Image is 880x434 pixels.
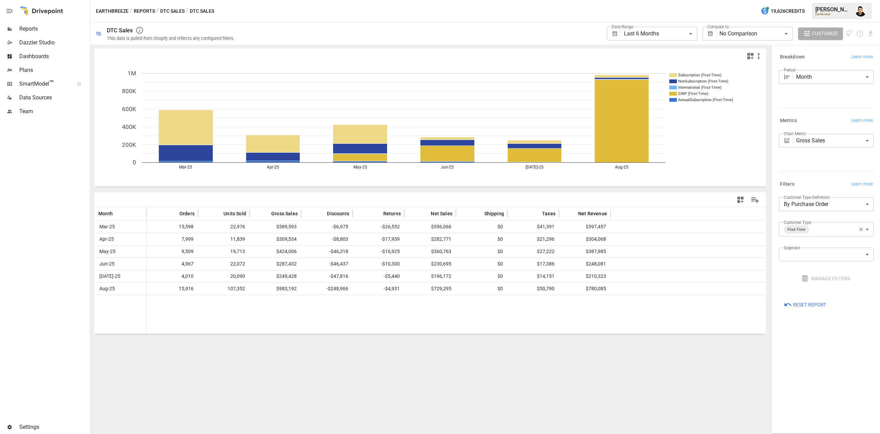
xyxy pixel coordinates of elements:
[317,209,326,218] button: Sort
[305,258,349,270] span: -$46,437
[562,283,607,295] span: $780,085
[784,67,795,73] label: Period
[19,39,89,47] span: Dazzler Studio
[678,91,708,96] text: GWP (First-Time)
[19,66,89,74] span: Plans
[305,283,349,295] span: -$248,966
[612,24,633,30] label: Date Range
[223,210,246,217] span: Units Sold
[98,270,143,282] span: [DATE]-25
[253,221,298,233] span: $589,593
[179,165,192,170] text: Mar-25
[562,246,607,258] span: $387,985
[785,226,808,234] span: First-Time
[169,209,179,218] button: Sort
[511,246,555,258] span: $27,222
[98,283,143,295] span: Aug-25
[568,209,577,218] button: Sort
[779,197,874,211] div: By Purchase Order
[201,270,246,282] span: 20,090
[784,131,806,137] label: Chart Metric
[356,221,401,233] span: -$26,552
[780,117,797,124] h6: Metrics
[156,7,159,15] div: /
[19,423,89,431] span: Settings
[327,210,349,217] span: Discounts
[459,270,504,282] span: $0
[253,258,298,270] span: $287,432
[846,28,854,40] button: View documentation
[408,283,452,295] span: $729,295
[784,219,811,225] label: Customer Type
[459,221,504,233] span: $0
[408,270,452,282] span: $196,172
[356,283,401,295] span: -$4,931
[511,221,555,233] span: $41,391
[253,283,298,295] span: $983,192
[562,258,607,270] span: $248,081
[356,246,401,258] span: -$16,925
[856,30,864,37] button: Schedule report
[305,246,349,258] span: -$46,318
[19,25,89,33] span: Reports
[113,209,123,218] button: Sort
[96,30,101,37] div: 🛍
[373,209,383,218] button: Sort
[201,246,246,258] span: 19,713
[95,63,766,187] div: A chart.
[459,233,504,245] span: $0
[128,70,136,77] text: 1M
[107,27,133,34] div: DTC Sales
[678,85,722,90] text: International (First-Time)
[150,283,195,295] span: 15,916
[150,233,195,245] span: 7,999
[98,233,143,245] span: Apr-25
[511,233,555,245] span: $21,296
[624,30,659,37] span: Last 6 Months
[815,13,851,16] div: Earthbreeze
[305,233,349,245] span: -$8,803
[526,165,543,170] text: [DATE]-25
[793,301,826,309] span: Reset Report
[122,141,136,148] text: 200K
[784,194,830,200] label: Customer Type Definition
[201,233,246,245] span: 11,839
[130,7,132,15] div: /
[578,210,607,217] span: Net Revenue
[771,7,805,15] span: 19,626 Credits
[408,233,452,245] span: $282,771
[562,221,607,233] span: $597,457
[431,210,452,217] span: Net Sales
[562,233,607,245] span: $304,068
[562,270,607,282] span: $210,323
[98,246,143,258] span: May-25
[201,283,246,295] span: 107,352
[851,117,873,124] span: Learn more
[150,270,195,282] span: 4,010
[420,209,430,218] button: Sort
[532,209,541,218] button: Sort
[134,7,155,15] button: Reports
[441,165,454,170] text: Jun-25
[150,221,195,233] span: 15,598
[150,258,195,270] span: 4,967
[408,221,452,233] span: $556,066
[19,52,89,61] span: Dashboards
[253,270,298,282] span: $249,428
[305,221,349,233] span: -$6,975
[484,210,504,217] span: Shipping
[784,245,800,251] label: Segment
[133,159,136,166] text: 0
[474,209,484,218] button: Sort
[511,270,555,282] span: $14,151
[122,106,136,112] text: 600K
[780,53,805,61] h6: Breakdown
[542,210,555,217] span: Taxes
[678,79,728,84] text: NonSubscription (First-Time)
[98,258,143,270] span: Jun-25
[96,7,129,15] button: Earthbreeze
[779,299,831,311] button: Reset Report
[796,134,874,148] div: Gross Sales
[261,209,271,218] button: Sort
[19,107,89,116] span: Team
